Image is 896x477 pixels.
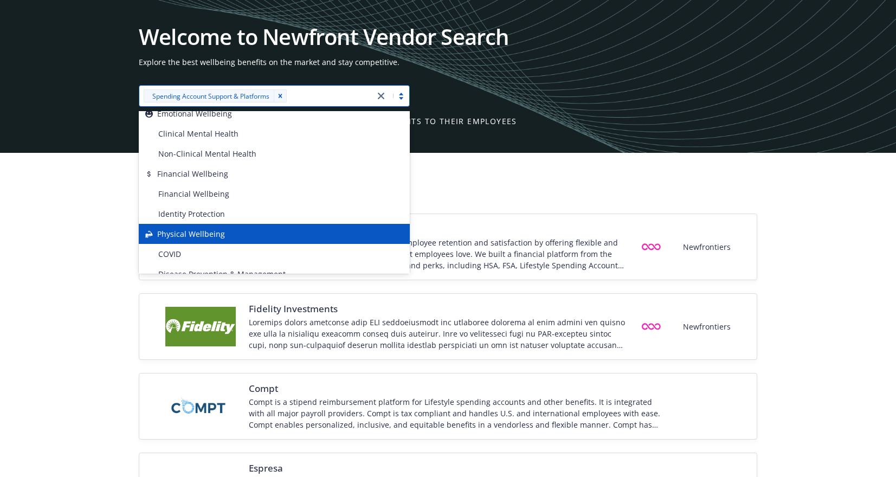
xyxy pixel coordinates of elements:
span: Espresa [249,462,663,475]
span: Compt [249,382,663,395]
img: Vendor logo for Compt [165,394,236,418]
div: Benepass enables HR leaders to increase employee retention and satisfaction by offering flexible ... [249,237,626,271]
span: Newfrontiers [683,321,731,332]
div: Loremips dolors ametconse adip ELI seddoeiusmodt inc utlaboree dolorema al enim admini ven quisno... [249,317,626,351]
span: Spending Account Support & Platforms [152,91,269,102]
a: close [375,89,388,102]
span: Emotional Wellbeing [157,108,232,119]
span: Non-Clinical Mental Health [158,148,256,159]
span: COVID [158,248,181,260]
span: Disease Prevention & Management [158,268,286,280]
span: Spending Account Support & Platforms [148,91,269,102]
h1: Welcome to Newfront Vendor Search [139,26,757,48]
span: Benepass [249,223,626,236]
span: Explore the best wellbeing benefits on the market and stay competitive. [139,56,757,68]
span: Newfrontiers [683,241,731,253]
span: Identity Protection [158,208,225,220]
span: Fidelity Investments [249,302,626,315]
span: Financial Wellbeing [158,188,229,199]
span: Clinical Mental Health [158,128,238,139]
span: Physical Wellbeing [157,228,225,240]
div: Compt is a stipend reimbursement platform for Lifestyle spending accounts and other benefits. It ... [249,396,663,430]
img: Vendor logo for Fidelity Investments [165,307,236,346]
span: Financial Wellbeing [157,168,228,179]
div: Remove [object Object] [274,89,287,102]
